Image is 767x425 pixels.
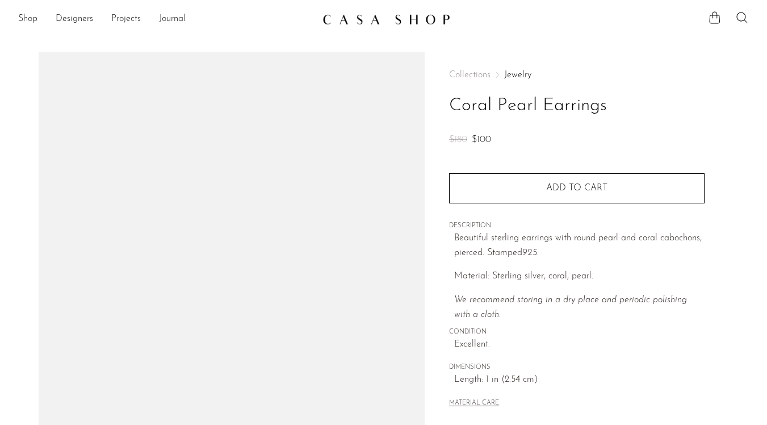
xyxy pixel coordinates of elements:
a: Projects [111,12,141,27]
span: DIMENSIONS [449,363,705,373]
span: $180 [449,135,467,144]
span: Add to cart [546,184,607,193]
p: Beautiful sterling earrings with round pearl and coral cabochons, pierced. Stamped [454,231,705,260]
a: Designers [56,12,93,27]
nav: Breadcrumbs [449,70,705,80]
ul: NEW HEADER MENU [18,10,313,29]
button: MATERIAL CARE [449,399,499,408]
span: $100 [472,135,491,144]
nav: Desktop navigation [18,10,313,29]
span: Length: 1 in (2.54 cm) [454,373,705,388]
span: Excellent. [454,338,705,352]
span: DESCRIPTION [449,221,705,231]
span: Collections [449,70,491,80]
em: 925. [522,248,539,257]
span: CONDITION [449,327,705,338]
a: Journal [159,12,186,27]
button: Add to cart [449,173,705,203]
a: Jewelry [504,70,531,80]
p: Material: Sterling silver, coral, pearl. [454,269,705,284]
a: Shop [18,12,37,27]
i: We recommend storing in a dry place and periodic polishing with a cloth. [454,295,687,319]
h1: Coral Pearl Earrings [449,91,705,120]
